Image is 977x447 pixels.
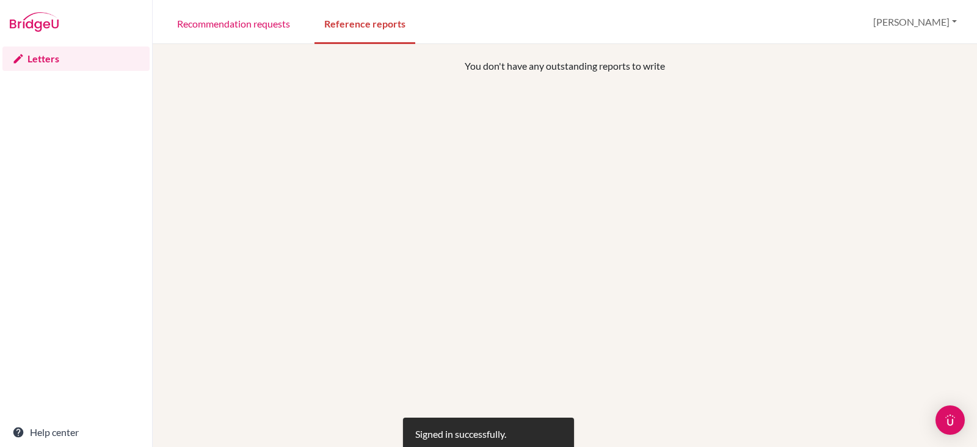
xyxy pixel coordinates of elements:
a: Recommendation requests [167,2,300,44]
div: Signed in successfully. [415,427,506,441]
img: Bridge-U [10,12,59,32]
a: Reference reports [314,2,415,44]
div: Open Intercom Messenger [935,405,965,435]
button: [PERSON_NAME] [868,10,962,34]
a: Letters [2,46,150,71]
p: You don't have any outstanding reports to write [243,59,887,73]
